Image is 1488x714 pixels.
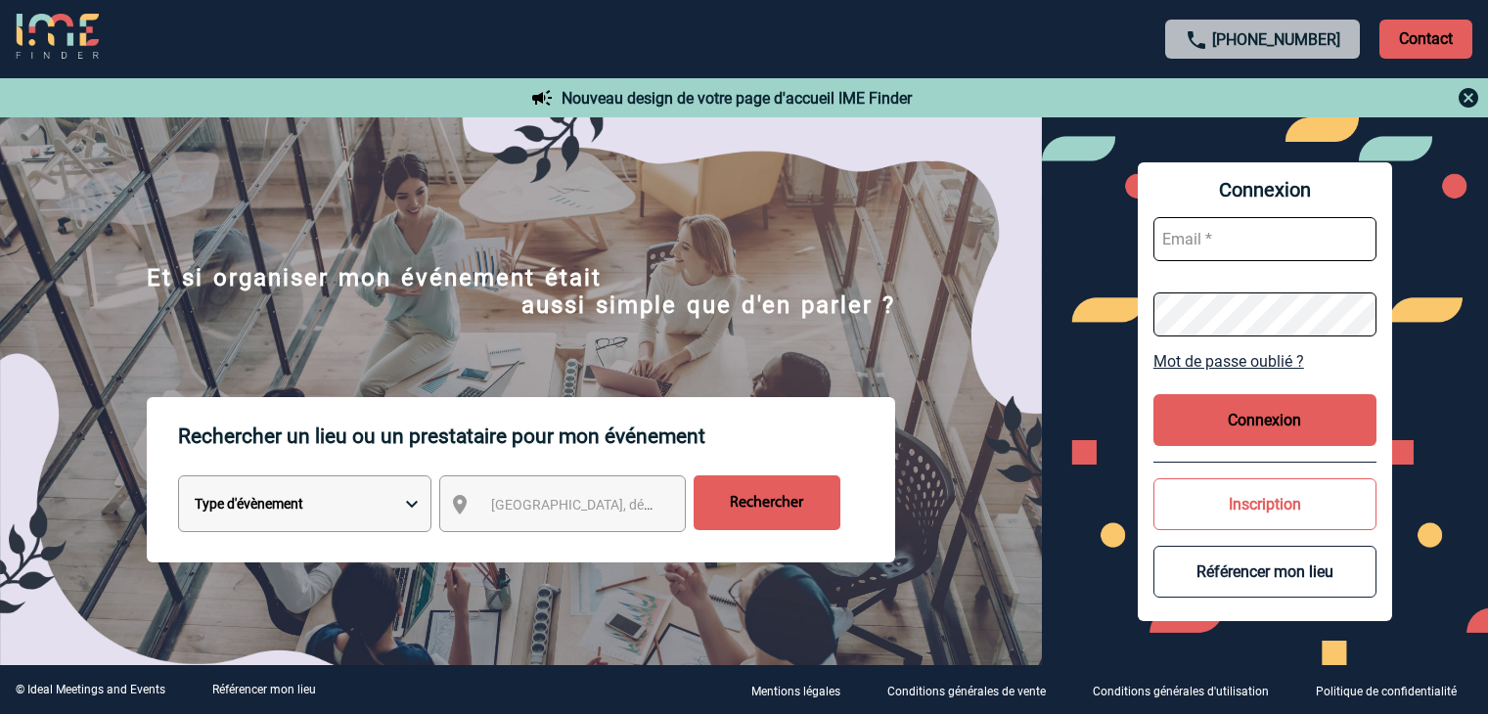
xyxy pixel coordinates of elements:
span: [GEOGRAPHIC_DATA], département, région... [491,497,763,513]
a: Conditions générales d'utilisation [1077,681,1300,699]
a: Référencer mon lieu [212,683,316,696]
div: © Ideal Meetings and Events [16,683,165,696]
p: Politique de confidentialité [1316,685,1457,698]
button: Inscription [1153,478,1376,530]
p: Conditions générales de vente [887,685,1046,698]
a: Conditions générales de vente [872,681,1077,699]
a: Politique de confidentialité [1300,681,1488,699]
a: Mentions légales [736,681,872,699]
input: Email * [1153,217,1376,261]
span: Connexion [1153,178,1376,201]
a: [PHONE_NUMBER] [1212,30,1340,49]
input: Rechercher [694,475,840,530]
p: Mentions légales [751,685,840,698]
p: Rechercher un lieu ou un prestataire pour mon événement [178,397,895,475]
img: call-24-px.png [1185,28,1208,52]
p: Contact [1379,20,1472,59]
p: Conditions générales d'utilisation [1093,685,1269,698]
a: Mot de passe oublié ? [1153,352,1376,371]
button: Référencer mon lieu [1153,546,1376,598]
button: Connexion [1153,394,1376,446]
